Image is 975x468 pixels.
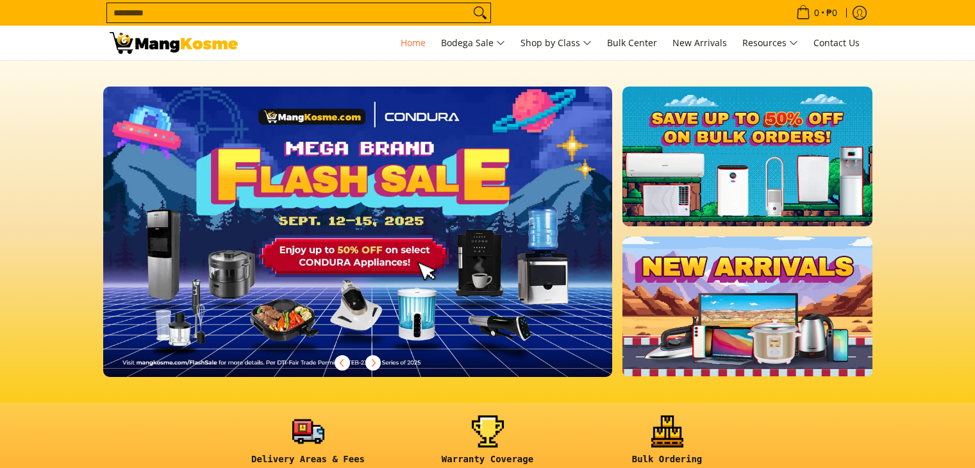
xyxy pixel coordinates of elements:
[607,37,657,49] span: Bulk Center
[251,26,866,60] nav: Main Menu
[807,26,866,60] a: Contact Us
[666,26,733,60] a: New Arrivals
[792,6,841,20] span: •
[812,8,821,17] span: 0
[813,37,860,49] span: Contact Us
[359,349,387,377] button: Next
[672,37,727,49] span: New Arrivals
[470,3,490,22] button: Search
[110,32,238,54] img: Mang Kosme: Your Home Appliances Warehouse Sale Partner!
[103,87,613,377] img: Desktop homepage 29339654 2507 42fb b9ff a0650d39e9ed
[824,8,839,17] span: ₱0
[514,26,598,60] a: Shop by Class
[401,37,426,49] span: Home
[328,349,356,377] button: Previous
[435,26,512,60] a: Bodega Sale
[394,26,432,60] a: Home
[742,35,798,51] span: Resources
[441,35,505,51] span: Bodega Sale
[736,26,804,60] a: Resources
[521,35,592,51] span: Shop by Class
[601,26,663,60] a: Bulk Center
